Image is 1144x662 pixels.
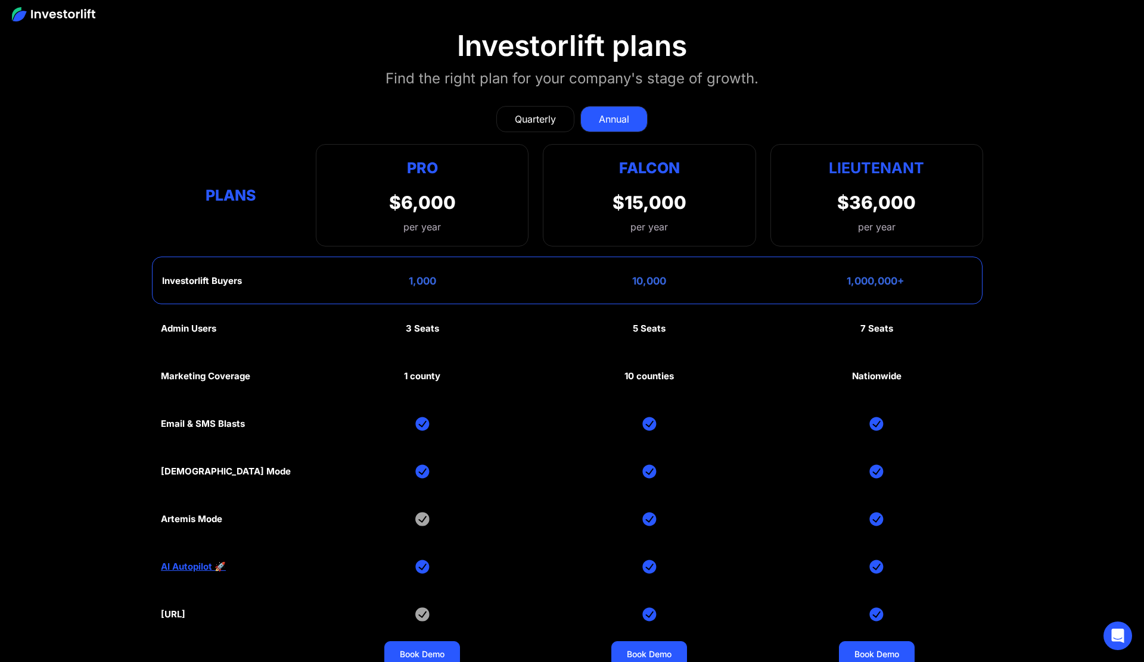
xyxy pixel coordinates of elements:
[161,371,250,382] div: Marketing Coverage
[161,609,185,620] div: [URL]
[858,220,896,234] div: per year
[406,323,439,334] div: 3 Seats
[161,514,222,524] div: Artemis Mode
[633,323,666,334] div: 5 Seats
[389,192,456,213] div: $6,000
[162,276,242,286] div: Investorlift Buyers
[386,68,758,89] div: Find the right plan for your company's stage of growth.
[852,371,901,382] div: Nationwide
[161,183,301,207] div: Plans
[161,323,216,334] div: Admin Users
[624,371,674,382] div: 10 counties
[619,157,680,180] div: Falcon
[161,561,226,572] a: AI Autopilot 🚀
[409,275,436,287] div: 1,000
[837,192,916,213] div: $36,000
[860,323,893,334] div: 7 Seats
[1103,622,1132,650] div: Open Intercom Messenger
[829,159,924,177] strong: Lieutenant
[457,29,687,63] div: Investorlift plans
[515,112,556,126] div: Quarterly
[613,192,686,213] div: $15,000
[632,275,666,287] div: 10,000
[599,112,629,126] div: Annual
[161,419,245,429] div: Email & SMS Blasts
[389,220,456,234] div: per year
[404,371,440,382] div: 1 county
[847,275,904,287] div: 1,000,000+
[161,466,291,477] div: [DEMOGRAPHIC_DATA] Mode
[630,220,668,234] div: per year
[389,157,456,180] div: Pro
